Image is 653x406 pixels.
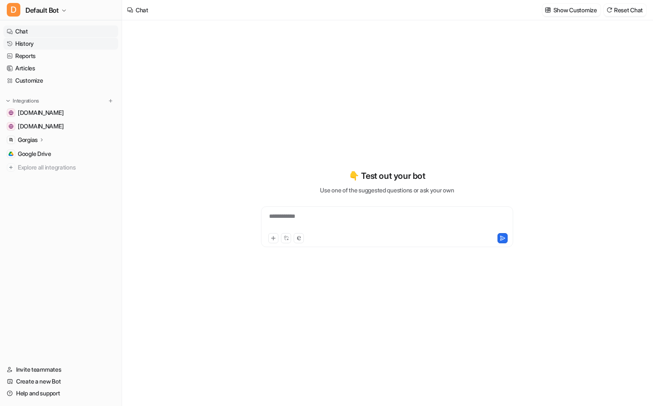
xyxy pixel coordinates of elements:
img: menu_add.svg [108,98,114,104]
div: Chat [136,6,148,14]
a: Create a new Bot [3,375,118,387]
span: [DOMAIN_NAME] [18,108,64,117]
a: History [3,38,118,50]
span: Default Bot [25,4,59,16]
img: expand menu [5,98,11,104]
a: Reports [3,50,118,62]
span: Explore all integrations [18,161,115,174]
a: sauna.space[DOMAIN_NAME] [3,120,118,132]
img: help.sauna.space [8,110,14,115]
a: Chat [3,25,118,37]
a: Help and support [3,387,118,399]
span: D [7,3,20,17]
a: Customize [3,75,118,86]
img: reset [606,7,612,13]
img: sauna.space [8,124,14,129]
a: Invite teammates [3,364,118,375]
button: Reset Chat [604,4,646,16]
span: Google Drive [18,150,51,158]
button: Integrations [3,97,42,105]
span: [DOMAIN_NAME] [18,122,64,131]
img: customize [545,7,551,13]
p: Gorgias [18,136,38,144]
img: explore all integrations [7,163,15,172]
img: Google Drive [8,151,14,156]
p: Integrations [13,97,39,104]
a: Explore all integrations [3,161,118,173]
a: help.sauna.space[DOMAIN_NAME] [3,107,118,119]
p: Use one of the suggested questions or ask your own [320,186,454,195]
a: Google DriveGoogle Drive [3,148,118,160]
button: Show Customize [542,4,600,16]
p: Show Customize [553,6,597,14]
p: 👇 Test out your bot [349,170,425,182]
img: Gorgias [8,137,14,142]
a: Articles [3,62,118,74]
